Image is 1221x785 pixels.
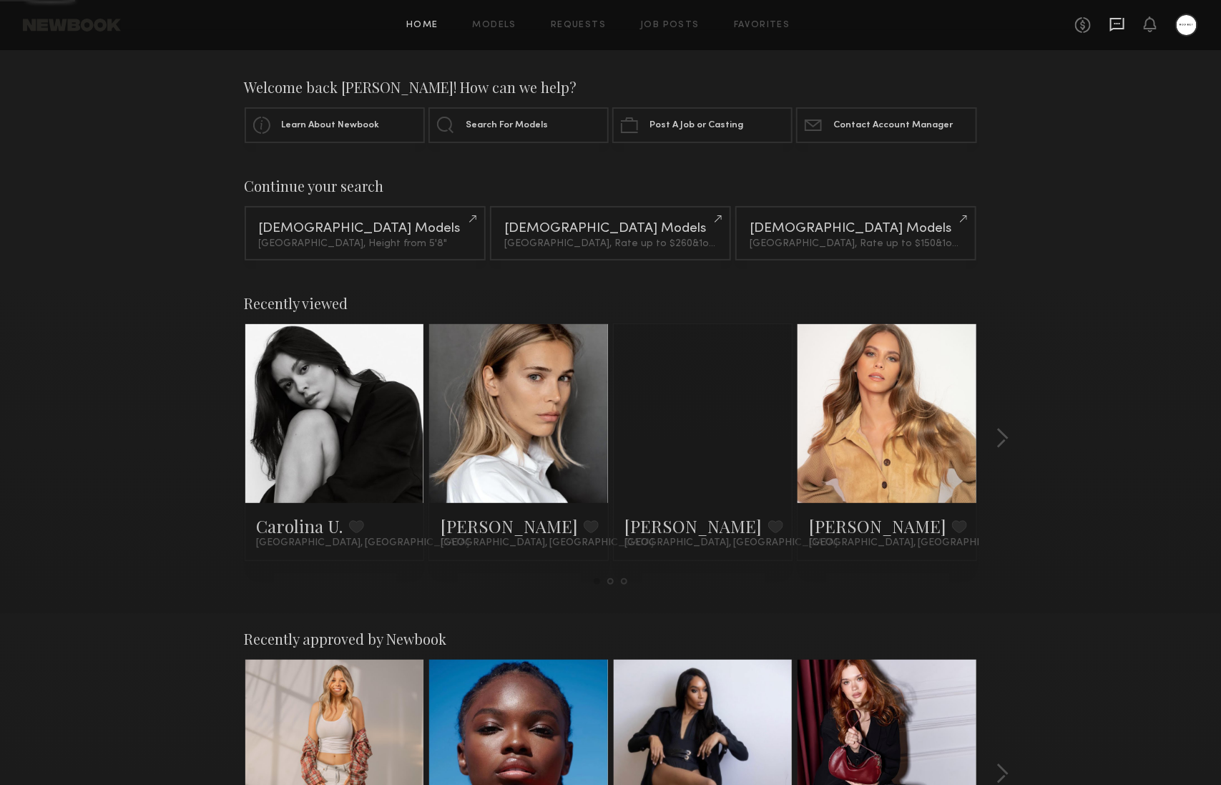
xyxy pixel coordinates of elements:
[245,79,977,96] div: Welcome back [PERSON_NAME]! How can we help?
[257,515,343,537] a: Carolina U.
[428,107,609,143] a: Search For Models
[735,206,976,260] a: [DEMOGRAPHIC_DATA] Models[GEOGRAPHIC_DATA], Rate up to $150&1other filter
[245,177,977,195] div: Continue your search
[245,107,425,143] a: Learn About Newbook
[245,206,486,260] a: [DEMOGRAPHIC_DATA] Models[GEOGRAPHIC_DATA], Height from 5'8"
[282,121,380,130] span: Learn About Newbook
[750,239,962,249] div: [GEOGRAPHIC_DATA], Rate up to $150
[809,515,946,537] a: [PERSON_NAME]
[649,121,743,130] span: Post A Job or Casting
[640,21,700,30] a: Job Posts
[612,107,793,143] a: Post A Job or Casting
[809,537,1022,549] span: [GEOGRAPHIC_DATA], [GEOGRAPHIC_DATA]
[473,21,516,30] a: Models
[245,295,977,312] div: Recently viewed
[692,239,754,248] span: & 1 other filter
[490,206,731,260] a: [DEMOGRAPHIC_DATA] Models[GEOGRAPHIC_DATA], Rate up to $260&1other filter
[750,222,962,235] div: [DEMOGRAPHIC_DATA] Models
[504,239,717,249] div: [GEOGRAPHIC_DATA], Rate up to $260
[734,21,790,30] a: Favorites
[466,121,548,130] span: Search For Models
[441,515,578,537] a: [PERSON_NAME]
[259,222,471,235] div: [DEMOGRAPHIC_DATA] Models
[406,21,438,30] a: Home
[245,630,977,648] div: Recently approved by Newbook
[796,107,976,143] a: Contact Account Manager
[625,537,838,549] span: [GEOGRAPHIC_DATA], [GEOGRAPHIC_DATA]
[257,537,470,549] span: [GEOGRAPHIC_DATA], [GEOGRAPHIC_DATA]
[441,537,654,549] span: [GEOGRAPHIC_DATA], [GEOGRAPHIC_DATA]
[259,239,471,249] div: [GEOGRAPHIC_DATA], Height from 5'8"
[504,222,717,235] div: [DEMOGRAPHIC_DATA] Models
[625,515,762,537] a: [PERSON_NAME]
[551,21,606,30] a: Requests
[936,239,997,248] span: & 1 other filter
[833,121,953,130] span: Contact Account Manager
